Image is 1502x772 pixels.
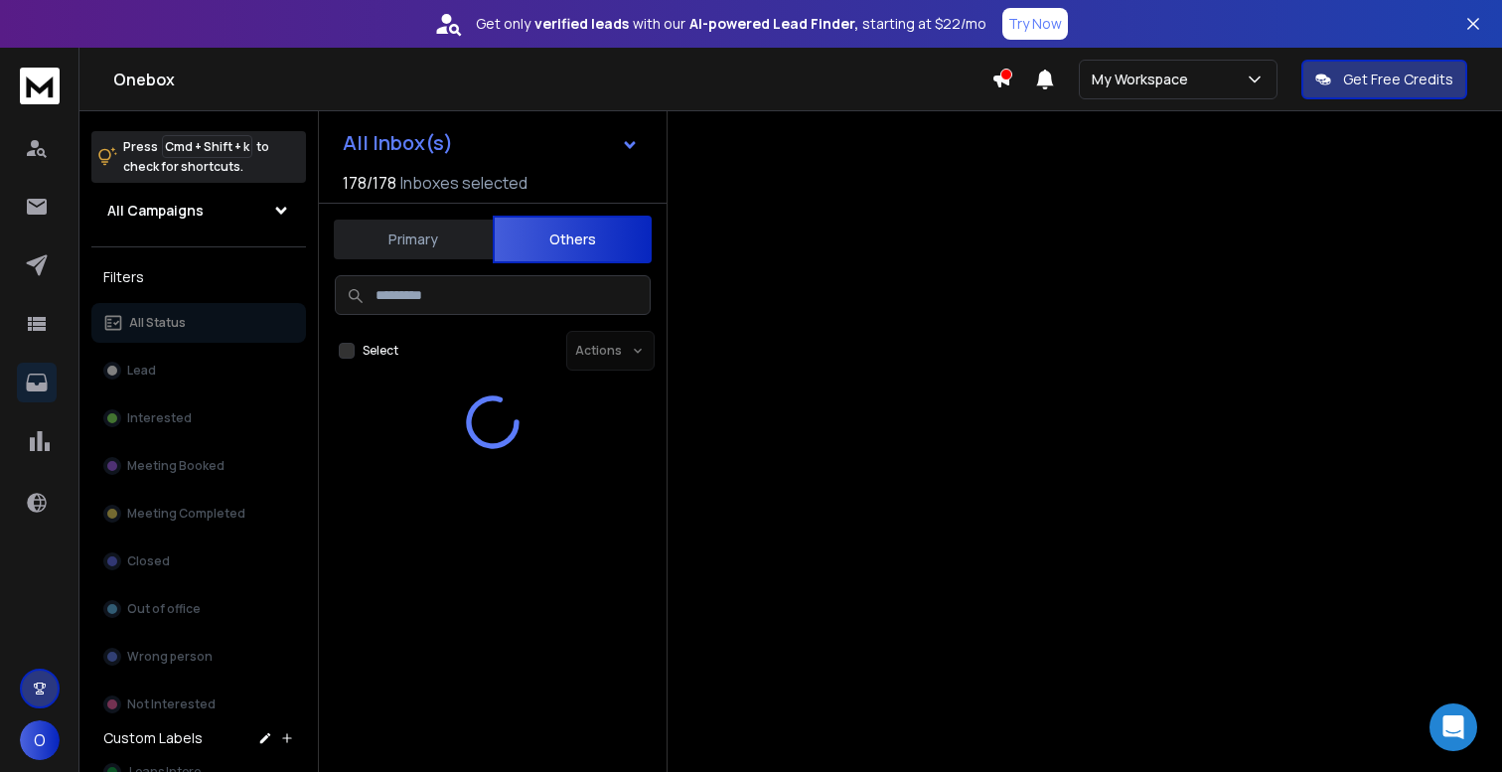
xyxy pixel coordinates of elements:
[327,123,655,163] button: All Inbox(s)
[107,201,204,221] h1: All Campaigns
[534,14,629,34] strong: verified leads
[1002,8,1068,40] button: Try Now
[103,728,203,748] h3: Custom Labels
[91,263,306,291] h3: Filters
[123,137,269,177] p: Press to check for shortcuts.
[1092,70,1196,89] p: My Workspace
[91,191,306,231] button: All Campaigns
[1343,70,1453,89] p: Get Free Credits
[476,14,986,34] p: Get only with our starting at $22/mo
[343,133,453,153] h1: All Inbox(s)
[363,343,398,359] label: Select
[1008,14,1062,34] p: Try Now
[20,720,60,760] button: O
[343,171,396,195] span: 178 / 178
[1301,60,1467,99] button: Get Free Credits
[162,135,252,158] span: Cmd + Shift + k
[113,68,991,91] h1: Onebox
[689,14,858,34] strong: AI-powered Lead Finder,
[400,171,527,195] h3: Inboxes selected
[493,216,652,263] button: Others
[20,68,60,104] img: logo
[1429,703,1477,751] div: Open Intercom Messenger
[334,218,493,261] button: Primary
